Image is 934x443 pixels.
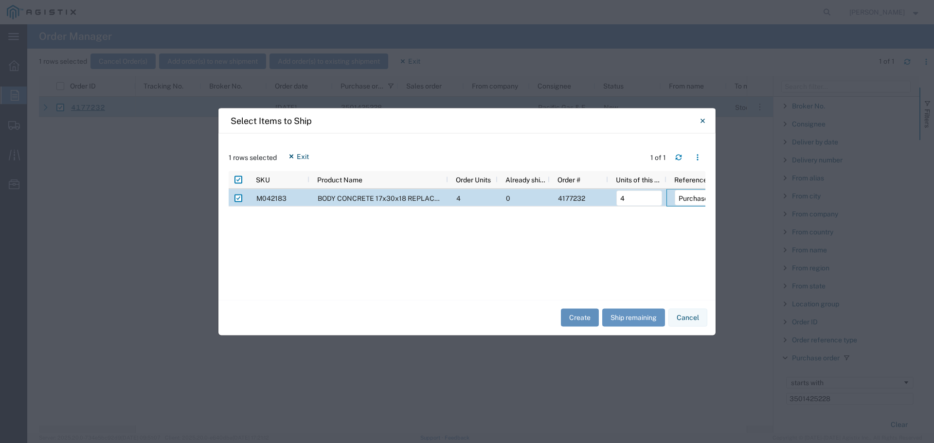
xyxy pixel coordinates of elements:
[456,194,461,202] span: 4
[602,309,665,327] button: Ship remaining
[317,176,362,183] span: Product Name
[616,176,663,183] span: Units of this shipment
[558,194,585,202] span: 4177232
[668,309,707,327] button: Cancel
[650,152,667,162] div: 1 of 1
[561,309,599,327] button: Create
[671,150,686,165] button: Refresh table
[557,176,580,183] span: Order #
[318,194,458,202] span: BODY CONCRETE 17x30x18 REPLACEMENT
[231,114,312,127] h4: Select Items to Ship
[256,176,270,183] span: SKU
[229,152,277,162] span: 1 rows selected
[506,194,510,202] span: 0
[280,148,317,164] button: Exit
[693,111,712,130] button: Close
[456,176,491,183] span: Order Units
[256,194,287,202] span: M042183
[674,176,707,183] span: Reference
[505,176,546,183] span: Already shipped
